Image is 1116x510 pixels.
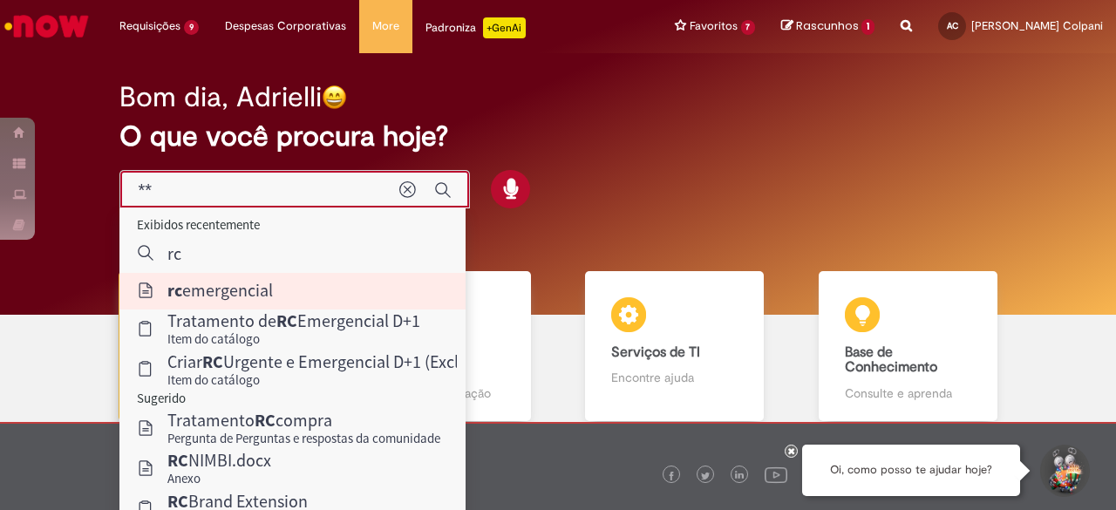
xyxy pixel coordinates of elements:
a: Rascunhos [781,18,874,35]
a: Tirar dúvidas Tirar dúvidas com Lupi Assist e Gen Ai [92,271,325,422]
h2: O que você procura hoje? [119,121,996,152]
img: logo_footer_twitter.png [701,472,710,480]
b: Base de Conhecimento [845,343,937,377]
span: Favoritos [690,17,738,35]
p: +GenAi [483,17,526,38]
span: 1 [861,19,874,35]
span: [PERSON_NAME] Colpani [971,18,1103,33]
b: Serviços de TI [611,343,700,361]
img: logo_footer_facebook.png [667,472,676,480]
span: 7 [741,20,756,35]
p: Encontre ajuda [611,369,738,386]
div: Padroniza [425,17,526,38]
span: Requisições [119,17,180,35]
img: logo_footer_youtube.png [765,463,787,486]
div: Oi, como posso te ajudar hoje? [802,445,1020,496]
img: logo_footer_linkedin.png [735,471,744,481]
img: happy-face.png [322,85,347,110]
button: Iniciar Conversa de Suporte [1038,445,1090,497]
span: AC [947,20,958,31]
span: Despesas Corporativas [225,17,346,35]
a: Base de Conhecimento Consulte e aprenda [792,271,1025,422]
img: ServiceNow [2,9,92,44]
a: Serviços de TI Encontre ajuda [558,271,792,422]
span: 9 [184,20,199,35]
p: Consulte e aprenda [845,384,971,402]
span: More [372,17,399,35]
h2: Bom dia, Adrielli [119,82,322,112]
span: Rascunhos [796,17,859,34]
